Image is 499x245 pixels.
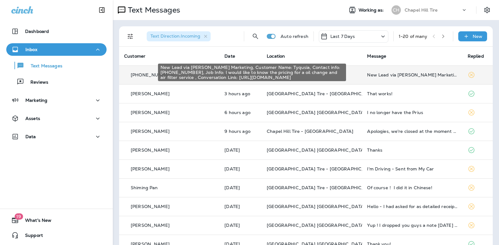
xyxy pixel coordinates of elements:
div: Apologies, we're closed at the moment and will open at 8am tomorrow (M-F). Please leave a voicema... [367,129,457,134]
div: I'm Driving - Sent from My Car [367,166,457,171]
p: Sep 12, 2025 11:23 AM [224,223,257,228]
span: Location [267,53,285,59]
span: Customer [124,53,145,59]
button: Inbox [6,43,107,56]
div: New Lead via [PERSON_NAME] Marketing, Customer Name: Tyqusia, Contact info: [PHONE_NUMBER], Job I... [158,64,346,81]
button: 19What's New [6,214,107,227]
span: [GEOGRAPHIC_DATA] [GEOGRAPHIC_DATA] [267,204,365,209]
p: [PHONE_NUMBER] [131,72,173,77]
p: Last 7 Days [330,34,355,39]
span: [GEOGRAPHIC_DATA] Tire - [GEOGRAPHIC_DATA]. [267,91,380,96]
span: Replied [468,53,484,59]
div: I no longer have the Prius [367,110,457,115]
div: New Lead via Merrick Marketing, Customer Name: Tyqusia, Contact info: 2525400258, Job Info: I wou... [367,72,457,77]
div: Hello - I had asked for as detailed receipt on my last service earlier this week (Barry Lake, 201... [367,204,457,209]
p: Shiming Pan [131,185,158,190]
p: Sep 14, 2025 01:55 PM [224,110,257,115]
p: Sep 12, 2025 05:00 PM [224,166,257,171]
button: Assets [6,112,107,125]
div: Yup ! I dropped you guys a note yesterday letting you know that my grandson Now owns it. It is in... [367,223,457,228]
p: Sep 12, 2025 12:51 PM [224,204,257,209]
span: [GEOGRAPHIC_DATA] [GEOGRAPHIC_DATA] [267,222,365,228]
span: 19 [14,213,23,220]
p: Sep 12, 2025 05:08 PM [224,148,257,153]
span: What's New [19,218,51,225]
button: Marketing [6,94,107,107]
p: Text Messages [24,63,62,69]
span: Chapel Hill Tire - [GEOGRAPHIC_DATA] [267,128,353,134]
span: [GEOGRAPHIC_DATA] [GEOGRAPHIC_DATA] - [GEOGRAPHIC_DATA] [267,110,419,115]
div: CH [391,5,401,15]
p: Dashboard [25,29,49,34]
button: Support [6,229,107,242]
div: Text Direction:Incoming [147,31,211,41]
p: Data [25,134,36,139]
p: [PERSON_NAME] [131,204,170,209]
button: Reviews [6,75,107,88]
p: [PERSON_NAME] [131,91,170,96]
p: New [473,34,482,39]
p: Sep 12, 2025 03:31 PM [224,185,257,190]
button: Data [6,130,107,143]
p: [PERSON_NAME] [131,166,170,171]
button: Collapse Sidebar [93,4,111,16]
button: Search Messages [249,30,262,43]
p: Reviews [24,80,48,86]
p: Text Messages [125,5,180,15]
p: [PERSON_NAME] [131,148,170,153]
p: [PERSON_NAME] [131,110,170,115]
span: Support [19,233,43,240]
span: [GEOGRAPHIC_DATA] Tire - [GEOGRAPHIC_DATA] [267,166,378,172]
button: Dashboard [6,25,107,38]
span: [GEOGRAPHIC_DATA] Tire - [GEOGRAPHIC_DATA] [267,185,378,190]
span: [GEOGRAPHIC_DATA] [GEOGRAPHIC_DATA] [267,147,365,153]
div: Thanks [367,148,457,153]
p: Auto refresh [281,34,308,39]
p: [PERSON_NAME] [131,223,170,228]
span: Working as: [359,8,385,13]
button: Filters [124,30,137,43]
p: Inbox [25,47,37,52]
p: Sep 14, 2025 04:21 PM [224,91,257,96]
div: 1 - 20 of many [399,34,428,39]
div: That works! [367,91,457,96]
p: Marketing [25,98,47,103]
div: Of course！ I did it in Chinese! [367,185,457,190]
p: [PERSON_NAME] [131,129,170,134]
button: Settings [481,4,493,16]
span: Message [367,53,386,59]
p: Sep 14, 2025 11:17 AM [224,129,257,134]
button: Text Messages [6,59,107,72]
p: Assets [25,116,40,121]
p: Chapel Hill Tire [405,8,438,13]
span: Text Direction : Incoming [150,33,200,39]
span: Date [224,53,235,59]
